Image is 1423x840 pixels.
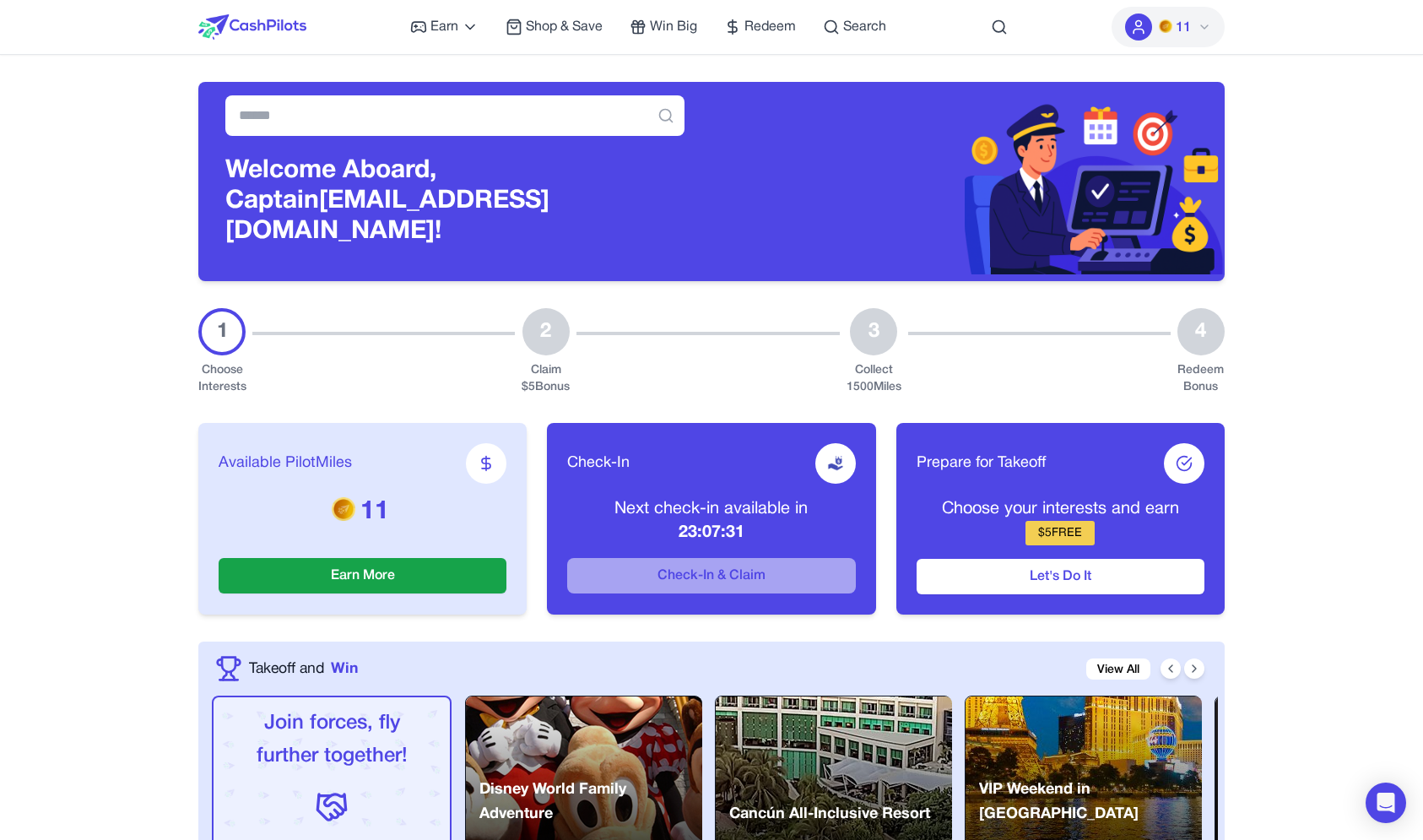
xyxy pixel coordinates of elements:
img: receive-dollar [827,455,844,472]
p: Next check-in available in [567,497,855,521]
span: 11 [1176,18,1191,38]
img: Header decoration [711,89,1225,274]
h3: Welcome Aboard, Captain [EMAIL_ADDRESS][DOMAIN_NAME]! [225,156,684,247]
button: Earn More [219,558,506,593]
span: Prepare for Takeoff [917,452,1046,475]
a: Search [823,17,886,37]
div: 1 [198,308,246,355]
a: Redeem [724,17,796,37]
div: 3 [850,308,897,355]
div: Redeem Bonus [1177,362,1225,396]
div: 2 [522,308,570,355]
span: Win [331,658,358,680]
img: PMs [1159,19,1172,33]
button: PMs11 [1112,7,1225,47]
a: Earn [410,17,479,37]
span: Shop & Save [526,17,603,37]
p: 11 [219,497,506,528]
a: Shop & Save [506,17,603,37]
button: Let's Do It [917,559,1204,594]
div: Collect 1500 Miles [847,362,901,396]
span: Search [843,17,886,37]
span: Win Big [650,17,697,37]
button: Check-In & Claim [567,558,855,593]
a: Takeoff andWin [249,658,358,680]
p: VIP Weekend in [GEOGRAPHIC_DATA] [979,778,1202,827]
span: Check-In [567,452,630,475]
a: Win Big [630,17,697,37]
span: Redeem [744,17,796,37]
p: Join forces, fly further together! [227,707,436,773]
span: Available PilotMiles [219,452,352,475]
div: $ 5 FREE [1025,521,1095,545]
span: Takeoff and [249,658,324,680]
img: PMs [332,496,355,520]
p: 23:07:31 [567,521,855,545]
div: 4 [1177,308,1225,355]
img: CashPilots Logo [198,14,306,40]
div: Choose Interests [198,362,246,396]
a: View All [1086,658,1150,680]
div: Open Intercom Messenger [1366,783,1406,823]
div: Claim $ 5 Bonus [522,362,570,396]
span: Earn [430,17,458,37]
p: Choose your interests and earn [917,497,1204,521]
p: Cancún All-Inclusive Resort [729,802,930,826]
p: Disney World Family Adventure [479,778,702,827]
